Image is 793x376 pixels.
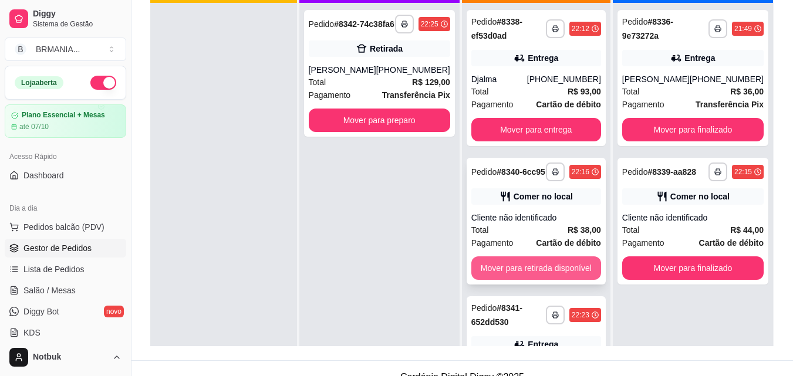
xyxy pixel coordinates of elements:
[622,85,640,98] span: Total
[730,225,764,235] strong: R$ 44,00
[33,19,122,29] span: Sistema de Gestão
[699,238,764,248] strong: Cartão de débito
[370,43,403,55] div: Retirada
[471,17,522,40] strong: # 8338-ef53d0ad
[15,76,63,89] div: Loja aberta
[734,24,752,33] div: 21:49
[622,167,648,177] span: Pedido
[572,167,589,177] div: 22:16
[5,5,126,33] a: DiggySistema de Gestão
[572,24,589,33] div: 22:12
[382,90,450,100] strong: Transferência Pix
[536,100,600,109] strong: Cartão de débito
[5,302,126,321] a: Diggy Botnovo
[421,19,438,29] div: 22:25
[471,85,489,98] span: Total
[5,38,126,61] button: Select a team
[647,167,696,177] strong: # 8339-aa828
[5,199,126,218] div: Dia a dia
[309,19,335,29] span: Pedido
[309,89,351,101] span: Pagamento
[376,64,450,76] div: [PHONE_NUMBER]
[90,76,116,90] button: Alterar Status
[5,343,126,371] button: Notbuk
[670,191,730,202] div: Comer no local
[471,236,514,249] span: Pagamento
[5,104,126,138] a: Plano Essencial + Mesasaté 07/10
[622,118,764,141] button: Mover para finalizado
[497,167,545,177] strong: # 8340-6cc95
[309,109,450,132] button: Mover para preparo
[622,256,764,280] button: Mover para finalizado
[23,221,104,233] span: Pedidos balcão (PDV)
[23,284,76,296] span: Salão / Mesas
[5,147,126,166] div: Acesso Rápido
[23,242,92,254] span: Gestor de Pedidos
[309,76,326,89] span: Total
[412,77,450,87] strong: R$ 129,00
[36,43,80,55] div: BRMANIA ...
[528,338,558,350] div: Entrega
[471,17,497,26] span: Pedido
[734,167,752,177] div: 22:15
[33,9,122,19] span: Diggy
[622,17,673,40] strong: # 8336-9e73272a
[23,306,59,317] span: Diggy Bot
[22,111,105,120] article: Plano Essencial + Mesas
[514,191,573,202] div: Comer no local
[568,87,601,96] strong: R$ 93,00
[471,167,497,177] span: Pedido
[471,223,489,236] span: Total
[471,73,527,85] div: Djalma
[471,303,522,327] strong: # 8341-652dd530
[5,260,126,279] a: Lista de Pedidos
[5,218,126,236] button: Pedidos balcão (PDV)
[33,352,107,363] span: Notbuk
[471,98,514,111] span: Pagamento
[690,73,764,85] div: [PHONE_NUMBER]
[23,263,85,275] span: Lista de Pedidos
[309,64,376,76] div: [PERSON_NAME]
[334,19,394,29] strong: # 8342-74c38fa6
[536,238,600,248] strong: Cartão de débito
[528,52,558,64] div: Entrega
[622,212,764,223] div: Cliente não identificado
[23,327,41,338] span: KDS
[5,239,126,258] a: Gestor de Pedidos
[5,323,126,342] a: KDS
[471,256,601,280] button: Mover para retirada disponível
[622,17,648,26] span: Pedido
[471,118,601,141] button: Mover para entrega
[730,87,764,96] strong: R$ 36,00
[15,43,26,55] span: B
[684,52,715,64] div: Entrega
[572,310,589,320] div: 22:23
[471,303,497,313] span: Pedido
[622,98,664,111] span: Pagamento
[622,73,690,85] div: [PERSON_NAME]
[622,236,664,249] span: Pagamento
[471,212,601,223] div: Cliente não identificado
[696,100,764,109] strong: Transferência Pix
[5,166,126,185] a: Dashboard
[23,170,64,181] span: Dashboard
[19,122,49,131] article: até 07/10
[568,225,601,235] strong: R$ 38,00
[527,73,601,85] div: [PHONE_NUMBER]
[622,223,640,236] span: Total
[5,281,126,300] a: Salão / Mesas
